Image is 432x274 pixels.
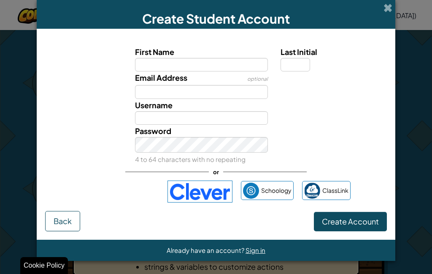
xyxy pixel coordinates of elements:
[135,126,171,136] span: Password
[167,246,246,254] span: Already have an account?
[135,155,246,163] small: 4 to 64 characters with no repeating
[247,76,268,82] span: optional
[45,211,80,231] button: Back
[142,11,290,27] span: Create Student Account
[209,166,223,178] span: or
[281,47,317,57] span: Last Initial
[314,212,387,231] button: Create Account
[81,182,159,201] div: Accedi con Google. Si apre in una nuova scheda
[243,183,259,199] img: schoology.png
[304,183,320,199] img: classlink-logo-small.png
[77,182,163,201] iframe: Pulsante Accedi con Google
[135,47,174,57] span: First Name
[322,216,379,226] span: Create Account
[135,100,173,110] span: Username
[167,181,232,203] img: clever-logo-blue.png
[20,257,68,274] div: Cookie Policy
[135,73,187,82] span: Email Address
[261,184,292,197] span: Schoology
[54,216,72,226] span: Back
[322,184,348,197] span: ClassLink
[246,246,265,254] a: Sign in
